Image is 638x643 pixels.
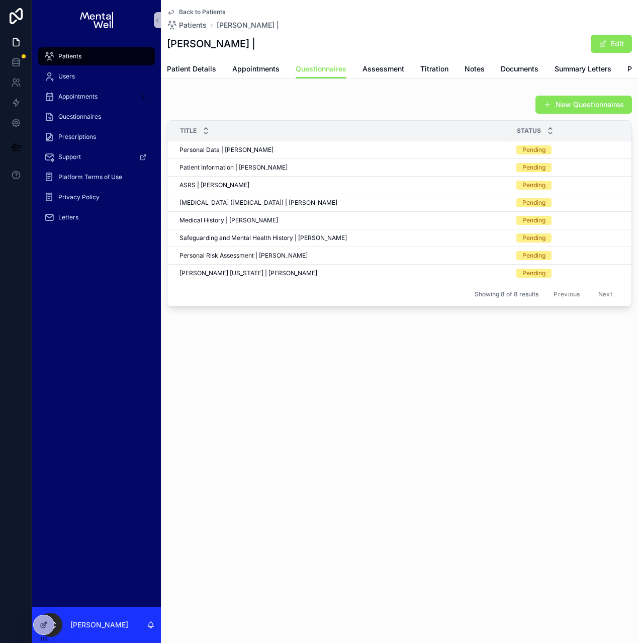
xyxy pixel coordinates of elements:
span: Patient Details [167,64,216,74]
p: [PERSON_NAME] [70,620,128,630]
div: Pending [522,181,545,190]
a: Questionnaires [296,60,346,79]
a: ASRS | [PERSON_NAME] [179,181,504,189]
a: [PERSON_NAME] [US_STATE] | [PERSON_NAME] [179,269,504,277]
span: Status [517,127,541,135]
a: Support [38,148,155,166]
span: Medical History | [PERSON_NAME] [179,216,278,224]
a: Summary Letters [555,60,611,80]
span: Questionnaires [296,64,346,74]
span: Privacy Policy [58,193,100,201]
a: Patient Information | [PERSON_NAME] [179,164,504,172]
a: [PERSON_NAME] | [217,20,279,30]
span: Safeguarding and Mental Health History | [PERSON_NAME] [179,234,347,242]
div: Pending [522,216,545,225]
a: Back to Patients [167,8,225,16]
div: Pending [522,251,545,260]
span: Personal Data | [PERSON_NAME] [179,146,274,154]
a: Platform Terms of Use [38,168,155,186]
a: Assessment [362,60,404,80]
a: Personal Data | [PERSON_NAME] [179,146,504,154]
div: Pending [522,269,545,278]
a: Medical History | [PERSON_NAME] [179,216,504,224]
a: Appointments [232,60,280,80]
div: Pending [522,145,545,154]
span: Patient Information | [PERSON_NAME] [179,164,288,172]
span: Documents [501,64,538,74]
a: Patient Details [167,60,216,80]
span: Support [58,153,81,161]
span: ASRS | [PERSON_NAME] [179,181,249,189]
button: New Questionnaires [535,96,632,114]
img: App logo [80,12,113,28]
span: Patients [179,20,207,30]
a: Users [38,67,155,86]
span: Titration [420,64,448,74]
a: Titration [420,60,448,80]
span: Letters [58,213,78,221]
div: scrollable content [32,40,161,239]
span: Back to Patients [179,8,225,16]
a: Documents [501,60,538,80]
a: Notes [465,60,485,80]
a: Questionnaires [38,108,155,126]
span: Title [180,127,197,135]
a: Personal Risk Assessment | [PERSON_NAME] [179,252,504,260]
span: Summary Letters [555,64,611,74]
span: Platform Terms of Use [58,173,122,181]
span: Patients [58,52,81,60]
span: Appointments [58,93,98,101]
span: [PERSON_NAME] [US_STATE] | [PERSON_NAME] [179,269,317,277]
a: Safeguarding and Mental Health History | [PERSON_NAME] [179,234,504,242]
div: Pending [522,163,545,172]
span: Notes [465,64,485,74]
button: Edit [591,35,632,53]
span: Prescriptions [58,133,96,141]
a: Prescriptions [38,128,155,146]
a: Privacy Policy [38,188,155,206]
span: Questionnaires [58,113,101,121]
a: Patients [38,47,155,65]
span: Assessment [362,64,404,74]
a: Patients [167,20,207,30]
span: [MEDICAL_DATA] ([MEDICAL_DATA]) | [PERSON_NAME] [179,199,337,207]
h1: [PERSON_NAME] | [167,37,255,51]
a: Appointments [38,88,155,106]
a: Letters [38,208,155,226]
div: Pending [522,198,545,207]
span: Personal Risk Assessment | [PERSON_NAME] [179,252,308,260]
span: Users [58,72,75,81]
a: [MEDICAL_DATA] ([MEDICAL_DATA]) | [PERSON_NAME] [179,199,504,207]
span: Showing 8 of 8 results [475,290,538,298]
span: Appointments [232,64,280,74]
div: Pending [522,233,545,243]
